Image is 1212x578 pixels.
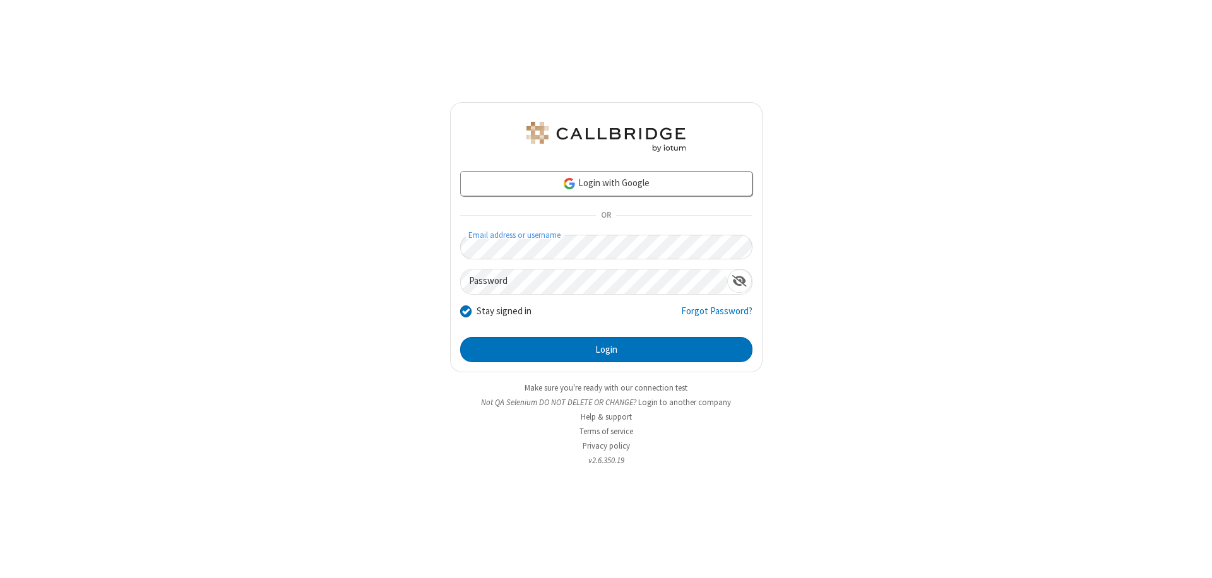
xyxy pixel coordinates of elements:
li: v2.6.350.19 [450,454,763,466]
img: QA Selenium DO NOT DELETE OR CHANGE [524,122,688,152]
button: Login to another company [638,396,731,408]
input: Password [461,269,727,294]
a: Login with Google [460,171,752,196]
a: Privacy policy [583,440,630,451]
div: Show password [727,269,752,293]
label: Stay signed in [477,304,532,319]
a: Help & support [581,411,632,422]
a: Make sure you're ready with our connection test [525,382,687,393]
a: Forgot Password? [681,304,752,328]
li: Not QA Selenium DO NOT DELETE OR CHANGE? [450,396,763,408]
span: OR [596,207,616,225]
input: Email address or username [460,235,752,259]
img: google-icon.png [562,177,576,191]
button: Login [460,337,752,362]
a: Terms of service [579,426,633,437]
